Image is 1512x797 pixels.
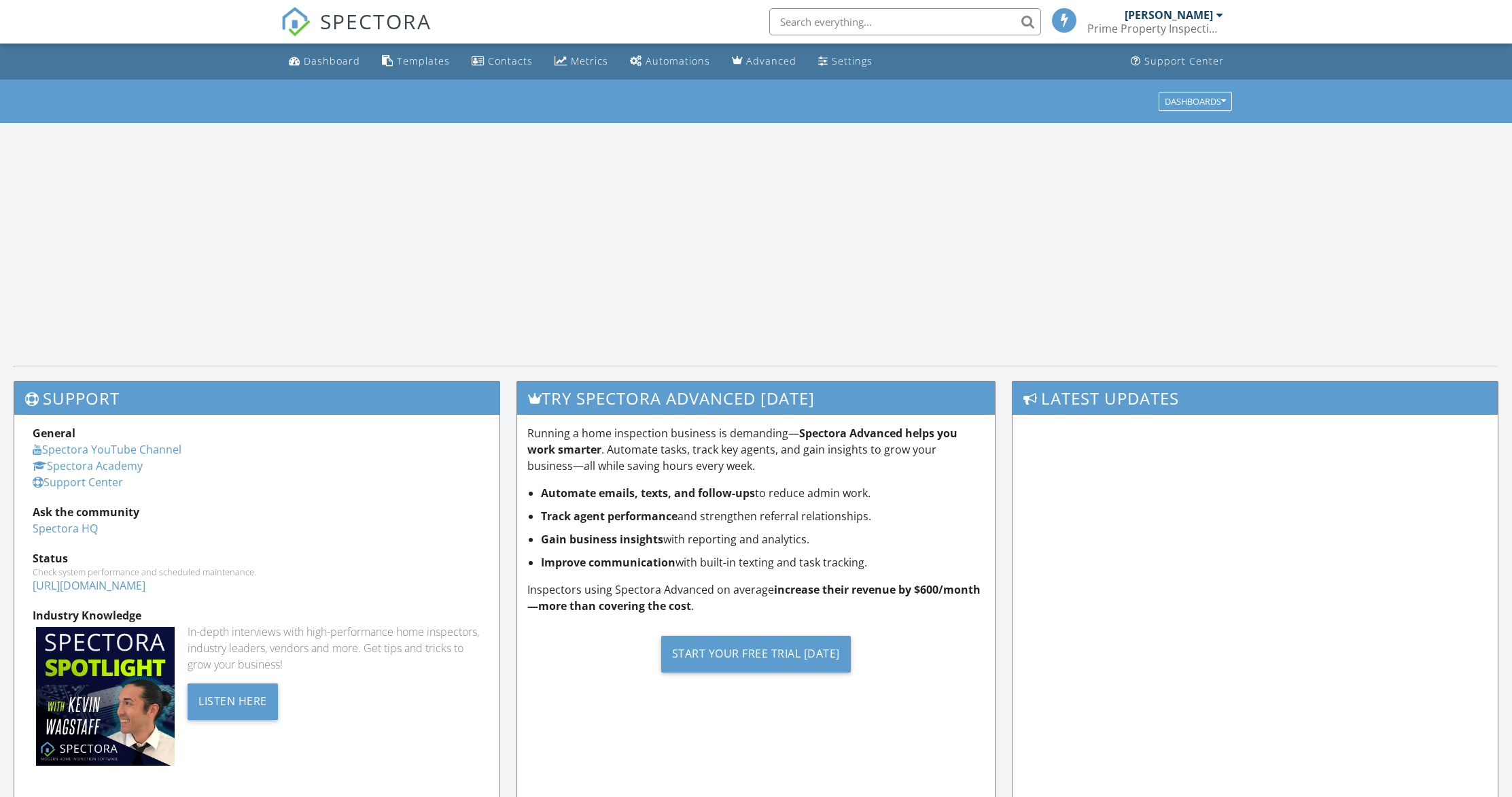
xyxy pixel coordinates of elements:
[33,550,481,566] div: Status
[33,607,481,624] div: Industry Knowledge
[1125,8,1213,22] div: [PERSON_NAME]
[726,49,802,74] a: Advanced
[281,7,311,37] img: The Best Home Inspection Software - Spectora
[188,693,278,708] a: Listen Here
[549,49,614,74] a: Metrics
[33,458,143,473] a: Spectora Academy
[33,426,75,441] strong: General
[571,54,608,67] div: Metrics
[33,578,145,593] a: [URL][DOMAIN_NAME]
[625,49,716,74] a: Automations (Basic)
[746,54,796,67] div: Advanced
[33,442,181,457] a: Spectora YouTube Channel
[304,54,360,67] div: Dashboard
[541,508,984,524] li: and strengthen referral relationships.
[33,521,98,536] a: Spectora HQ
[397,54,450,67] div: Templates
[1087,22,1223,35] div: Prime Property Inspections
[769,8,1041,35] input: Search everything...
[33,475,123,490] a: Support Center
[1144,54,1224,67] div: Support Center
[33,566,481,577] div: Check system performance and scheduled maintenance.
[281,18,432,47] a: SPECTORA
[517,381,994,415] h3: Try spectora advanced [DATE]
[541,485,984,501] li: to reduce admin work.
[541,555,675,570] strong: Improve communication
[541,531,984,547] li: with reporting and analytics.
[527,625,984,683] a: Start Your Free Trial [DATE]
[832,54,873,67] div: Settings
[376,49,455,74] a: Templates
[527,425,984,474] p: Running a home inspection business is demanding— . Automate tasks, track key agents, and gain ins...
[527,426,957,457] strong: Spectora Advanced helps you work smarter
[646,54,710,67] div: Automations
[466,49,538,74] a: Contacts
[541,532,663,547] strong: Gain business insights
[1125,49,1229,74] a: Support Center
[527,582,981,613] strong: increase their revenue by $600/month—more than covering the cost
[283,49,366,74] a: Dashboard
[188,624,481,673] div: In-depth interviews with high-performance home inspectors, industry leaders, vendors and more. Ge...
[541,486,755,501] strong: Automate emails, texts, and follow-ups
[188,683,278,720] div: Listen Here
[1013,381,1498,415] h3: Latest Updates
[661,636,851,673] div: Start Your Free Trial [DATE]
[36,627,175,766] img: Spectoraspolightmain
[1165,97,1226,106] div: Dashboards
[488,54,533,67] div: Contacts
[320,7,432,35] span: SPECTORA
[541,509,678,524] strong: Track agent performance
[527,581,984,614] p: Inspectors using Spectora Advanced on average .
[813,49,878,74] a: Settings
[14,381,499,415] h3: Support
[541,554,984,571] li: with built-in texting and task tracking.
[33,504,481,520] div: Ask the community
[1159,92,1232,111] button: Dashboards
